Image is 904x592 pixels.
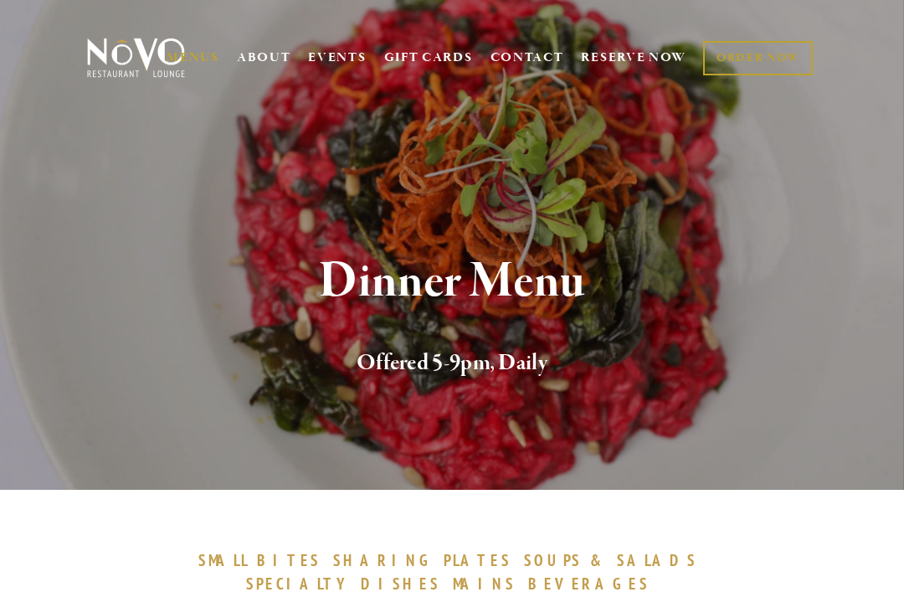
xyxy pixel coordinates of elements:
img: Novo Restaurant &amp; Lounge [84,37,188,79]
a: RESERVE NOW [581,42,686,74]
span: SOUPS [524,550,583,570]
a: EVENTS [308,49,366,66]
span: SALADS [617,550,697,570]
a: MENUS [167,49,219,66]
span: SMALL [198,550,249,570]
h2: Offered 5-9pm, Daily [106,346,799,381]
span: & [590,550,609,570]
a: SMALLBITES [198,550,330,570]
a: ORDER NOW [703,41,813,75]
a: GIFT CARDS [384,42,473,74]
span: PLATES [444,550,511,570]
span: BITES [257,550,321,570]
a: SHARINGPLATES [333,550,519,570]
h1: Dinner Menu [106,255,799,309]
a: CONTACT [491,42,564,74]
a: ABOUT [237,49,291,66]
a: SOUPS&SALADS [524,550,706,570]
span: SHARING [333,550,435,570]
